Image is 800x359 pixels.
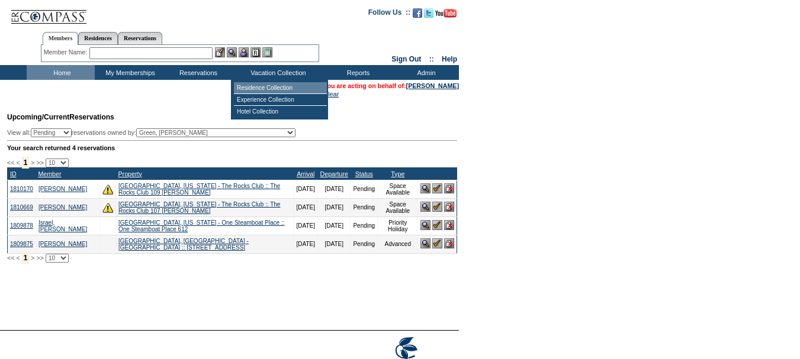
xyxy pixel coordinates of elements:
a: Subscribe to our YouTube Channel [435,12,457,19]
a: 1810669 [10,204,33,211]
img: Cancel Reservation [444,238,454,248]
a: [PERSON_NAME] [38,204,87,211]
span: 1 [22,252,30,264]
img: Follow us on Twitter [424,8,433,18]
div: Member Name: [44,47,89,57]
span: < [16,159,20,166]
td: Pending [351,216,378,235]
span: >> [36,159,43,166]
td: Pending [351,198,378,216]
td: Hotel Collection [234,106,327,117]
img: Confirm Reservation [432,183,442,193]
span: >> [36,254,43,261]
img: View Reservation [420,220,430,230]
td: [DATE] [318,180,351,198]
a: Reservations [118,32,162,44]
td: [DATE] [318,198,351,216]
img: Subscribe to our YouTube Channel [435,9,457,18]
td: Home [27,65,95,80]
a: ID [10,170,17,177]
td: Reservations [163,65,231,80]
td: [DATE] [294,216,317,235]
a: [GEOGRAPHIC_DATA], [US_STATE] - One Steamboat Place :: One Steamboat Place 612 [118,219,284,232]
img: Impersonate [239,47,249,57]
td: [DATE] [294,180,317,198]
span: << [7,254,14,261]
a: [PERSON_NAME] [38,186,87,192]
td: My Memberships [95,65,163,80]
a: [GEOGRAPHIC_DATA], [US_STATE] - The Rocks Club :: The Rocks Club 109 [PERSON_NAME] [118,183,280,196]
a: 1809878 [10,222,33,229]
img: Cancel Reservation [444,183,454,193]
td: Vacation Collection [231,65,323,80]
div: Your search returned 4 reservations [7,144,457,151]
img: b_calculator.gif [262,47,272,57]
img: Cancel Reservation [444,220,454,230]
img: Cancel Reservation [444,202,454,212]
a: 1809875 [10,241,33,247]
td: Follow Us :: [368,7,410,21]
a: Type [391,170,404,177]
a: [PERSON_NAME] [406,82,459,89]
span: 1 [22,157,30,169]
td: [DATE] [294,235,317,253]
a: Residences [78,32,118,44]
a: [PERSON_NAME] [38,241,87,247]
span: :: [429,55,434,63]
a: Israel, [PERSON_NAME] [38,219,87,232]
a: Help [442,55,457,63]
span: You are acting on behalf of: [323,82,459,89]
img: View Reservation [420,238,430,248]
span: > [31,159,34,166]
img: b_edit.gif [215,47,225,57]
td: Reports [323,65,391,80]
a: Departure [320,170,348,177]
span: Reservations [7,113,114,121]
td: Admin [391,65,459,80]
td: [DATE] [318,235,351,253]
td: Space Available [378,180,418,198]
span: > [31,254,34,261]
a: [GEOGRAPHIC_DATA], [GEOGRAPHIC_DATA] - [GEOGRAPHIC_DATA] :: [STREET_ADDRESS] [118,238,249,251]
img: There are insufficient days and/or tokens to cover this reservation [102,202,113,213]
span: < [16,254,20,261]
a: Status [355,170,373,177]
img: Confirm Reservation [432,238,442,248]
td: Advanced [378,235,418,253]
td: Priority Holiday [378,216,418,235]
td: Space Available [378,198,418,216]
a: Clear [323,90,339,98]
a: Members [43,32,79,45]
td: Pending [351,235,378,253]
td: Residence Collection [234,82,327,94]
td: [DATE] [294,198,317,216]
img: Confirm Reservation [432,220,442,230]
a: Sign Out [391,55,421,63]
img: View [227,47,237,57]
a: Follow us on Twitter [424,12,433,19]
td: Experience Collection [234,94,327,106]
td: [DATE] [318,216,351,235]
a: Property [118,170,142,177]
img: Reservations [250,47,261,57]
span: << [7,159,14,166]
a: [GEOGRAPHIC_DATA], [US_STATE] - The Rocks Club :: The Rocks Club 107 [PERSON_NAME] [118,201,280,214]
a: Become our fan on Facebook [413,12,422,19]
img: There are insufficient days and/or tokens to cover this reservation [102,184,113,195]
img: Confirm Reservation [432,202,442,212]
img: Become our fan on Facebook [413,8,422,18]
img: View Reservation [420,183,430,193]
td: Pending [351,180,378,198]
img: View Reservation [420,202,430,212]
a: 1810170 [10,186,33,192]
a: Arrival [297,170,314,177]
span: Upcoming/Current [7,113,69,121]
div: View all: reservations owned by: [7,128,301,137]
a: Member [38,170,61,177]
